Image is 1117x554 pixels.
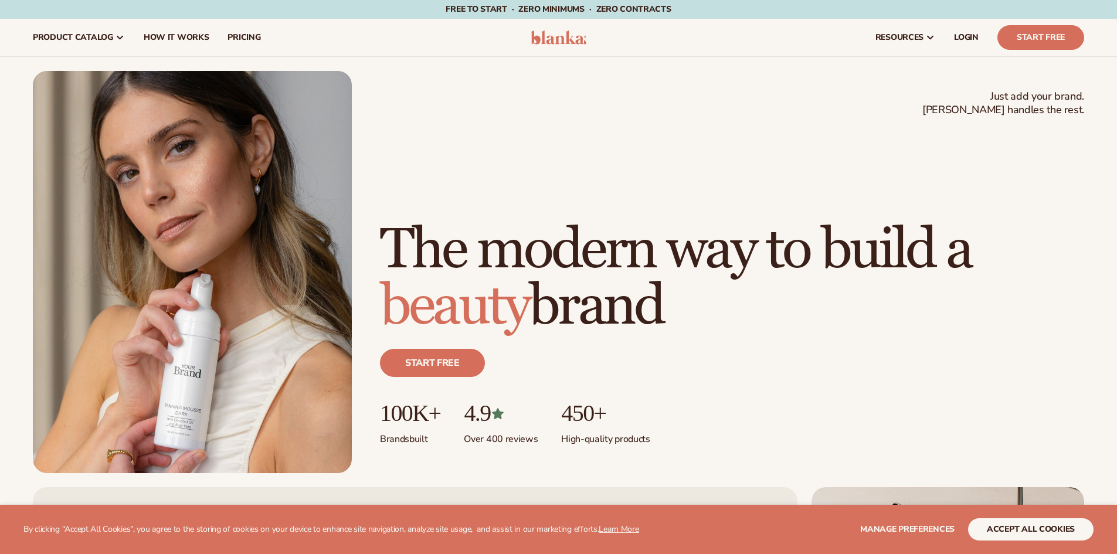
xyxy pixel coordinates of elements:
h1: The modern way to build a brand [380,222,1084,335]
img: logo [531,30,586,45]
span: Manage preferences [860,524,955,535]
a: LOGIN [945,19,988,56]
span: LOGIN [954,33,979,42]
span: beauty [380,272,529,341]
a: Start Free [997,25,1084,50]
a: Start free [380,349,485,377]
a: pricing [218,19,270,56]
p: Brands built [380,426,440,446]
button: accept all cookies [968,518,1094,541]
p: By clicking "Accept All Cookies", you agree to the storing of cookies on your device to enhance s... [23,525,639,535]
span: Just add your brand. [PERSON_NAME] handles the rest. [922,90,1084,117]
span: Free to start · ZERO minimums · ZERO contracts [446,4,671,15]
a: resources [866,19,945,56]
span: pricing [228,33,260,42]
p: 4.9 [464,400,538,426]
p: High-quality products [561,426,650,446]
a: product catalog [23,19,134,56]
p: 450+ [561,400,650,426]
a: Learn More [599,524,639,535]
span: product catalog [33,33,113,42]
p: 100K+ [380,400,440,426]
span: How It Works [144,33,209,42]
img: Female holding tanning mousse. [33,71,352,473]
p: Over 400 reviews [464,426,538,446]
a: How It Works [134,19,219,56]
span: resources [875,33,924,42]
button: Manage preferences [860,518,955,541]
